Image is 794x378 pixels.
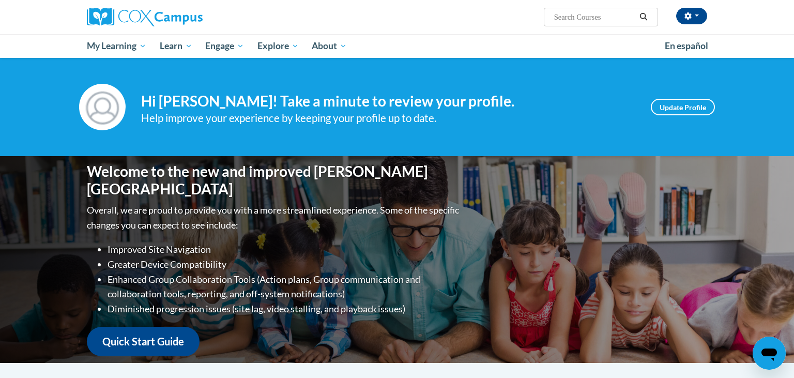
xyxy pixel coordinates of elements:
img: Cox Campus [87,8,203,26]
a: Engage [198,34,251,58]
p: Overall, we are proud to provide you with a more streamlined experience. Some of the specific cha... [87,203,462,233]
span: En español [665,40,708,51]
li: Greater Device Compatibility [108,257,462,272]
input: Search Courses [553,11,636,23]
a: About [306,34,354,58]
div: Help improve your experience by keeping your profile up to date. [141,110,635,127]
h4: Hi [PERSON_NAME]! Take a minute to review your profile. [141,93,635,110]
span: Explore [257,40,299,52]
img: Profile Image [79,84,126,130]
span: Engage [205,40,244,52]
li: Diminished progression issues (site lag, video stalling, and playback issues) [108,301,462,316]
span: My Learning [87,40,146,52]
a: Update Profile [651,99,715,115]
a: Learn [153,34,199,58]
iframe: Button to launch messaging window [753,337,786,370]
li: Improved Site Navigation [108,242,462,257]
button: Search [636,11,651,23]
a: Cox Campus [87,8,283,26]
a: Explore [251,34,306,58]
button: Account Settings [676,8,707,24]
h1: Welcome to the new and improved [PERSON_NAME][GEOGRAPHIC_DATA] [87,163,462,198]
span: Learn [160,40,192,52]
div: Main menu [71,34,723,58]
a: En español [658,35,715,57]
a: My Learning [80,34,153,58]
a: Quick Start Guide [87,327,200,356]
span: About [312,40,347,52]
li: Enhanced Group Collaboration Tools (Action plans, Group communication and collaboration tools, re... [108,272,462,302]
